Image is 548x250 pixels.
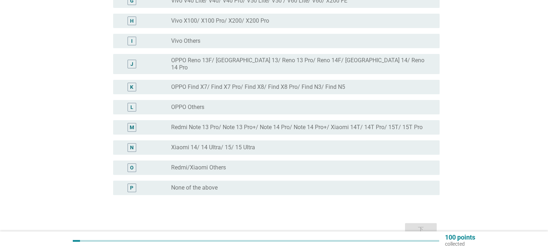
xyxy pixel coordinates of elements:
label: OPPO Reno 13F/ [GEOGRAPHIC_DATA] 13/ Reno 13 Pro/ Reno 14F/ [GEOGRAPHIC_DATA] 14/ Reno 14 Pro [171,57,428,71]
div: O [130,164,134,172]
label: None of the above [171,184,218,191]
label: Xiaomi 14/ 14 Ultra/ 15/ 15 Ultra [171,144,255,151]
label: OPPO Find X7/ Find X7 Pro/ Find X8/ Find X8 Pro/ Find N3/ Find N5 [171,83,345,91]
div: M [130,124,134,131]
p: collected [445,241,475,247]
div: L [130,104,133,111]
label: Vivo X100/ X100 Pro/ X200/ X200 Pro [171,17,269,24]
div: K [130,83,133,91]
div: N [130,144,134,151]
div: J [130,60,133,68]
div: H [130,17,134,25]
p: 100 points [445,234,475,241]
label: Redmi/Xiaomi Others [171,164,226,171]
label: Redmi Note 13 Pro/ Note 13 Pro+/ Note 14 Pro/ Note 14 Pro+/ Xiaomi 14T/ 14T Pro/ 15T/ 15T Pro [171,124,423,131]
div: P [130,184,133,192]
div: I [131,37,133,45]
label: Vivo Others [171,37,200,45]
label: OPPO Others [171,104,204,111]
